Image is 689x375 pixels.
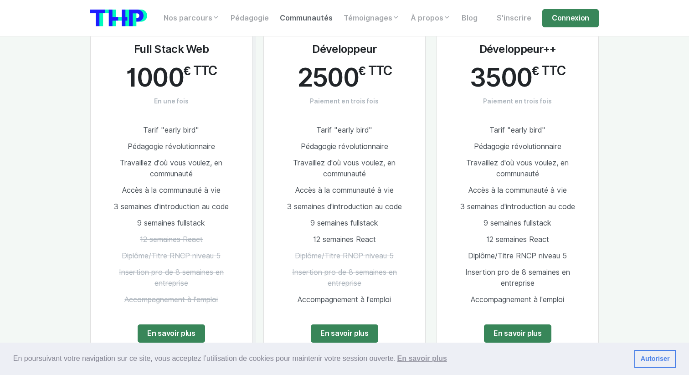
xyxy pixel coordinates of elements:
a: Blog [456,9,483,27]
span: Paiement en trois fois [483,97,552,106]
span: Tarif "early bird" [143,126,199,134]
span: 9 semaines fullstack [483,219,551,227]
a: learn more about cookies [396,352,448,365]
a: Connexion [542,9,599,27]
span: Pédagogie révolutionnaire [474,142,561,151]
span: Paiement en trois fois [310,97,379,106]
span: Accompagnement à l'emploi [298,295,391,304]
span: Insertion pro de 8 semaines en entreprise [119,268,224,288]
span: € TTC [184,63,217,79]
a: S'inscrire [491,9,537,27]
span: Tarif "early bird" [316,126,372,134]
a: Communautés [274,9,338,27]
a: dismiss cookie message [634,350,676,368]
span: Diplôme/Titre RNCP niveau 5 [295,252,394,260]
span: Tarif "early bird" [489,126,545,134]
span: € TTC [359,63,392,79]
span: 3500 [470,63,532,92]
a: Témoignages [338,9,405,27]
span: 3 semaines d'introduction au code [114,202,229,211]
span: Insertion pro de 8 semaines en entreprise [465,268,570,288]
span: 12 semaines React [313,235,376,244]
h3: Développeur++ [479,43,556,56]
a: Pédagogie [225,9,274,27]
span: En poursuivant votre navigation sur ce site, vous acceptez l’utilisation de cookies pour mainteni... [13,352,627,365]
span: En une fois [154,97,189,106]
span: Pédagogie révolutionnaire [301,142,388,151]
span: 2500 [297,63,359,92]
span: € TTC [532,63,565,79]
a: En savoir plus [484,324,551,343]
img: logo [90,10,147,26]
span: 3 semaines d'introduction au code [287,202,402,211]
span: 1000 [126,63,184,92]
span: Accompagnement à l'emploi [124,295,218,304]
a: À propos [405,9,456,27]
a: En savoir plus [311,324,378,343]
span: 3 semaines d'introduction au code [460,202,575,211]
span: Travaillez d'où vous voulez, en communauté [293,159,396,178]
span: Pédagogie révolutionnaire [128,142,215,151]
h3: Full Stack Web [134,43,209,56]
h3: Développeur [312,43,376,56]
a: En savoir plus [138,324,205,343]
span: Travaillez d'où vous voulez, en communauté [466,159,569,178]
span: Diplôme/Titre RNCP niveau 5 [122,252,221,260]
span: 9 semaines fullstack [310,219,378,227]
span: Accès à la communauté à vie [295,186,394,195]
span: Diplôme/Titre RNCP niveau 5 [468,252,567,260]
span: Accompagnement à l'emploi [471,295,564,304]
a: Nos parcours [158,9,225,27]
span: 12 semaines React [486,235,549,244]
span: Accès à la communauté à vie [122,186,221,195]
span: 12 semaines React [140,235,203,244]
span: 9 semaines fullstack [137,219,205,227]
span: Insertion pro de 8 semaines en entreprise [292,268,397,288]
span: Travaillez d'où vous voulez, en communauté [120,159,222,178]
span: Accès à la communauté à vie [468,186,567,195]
